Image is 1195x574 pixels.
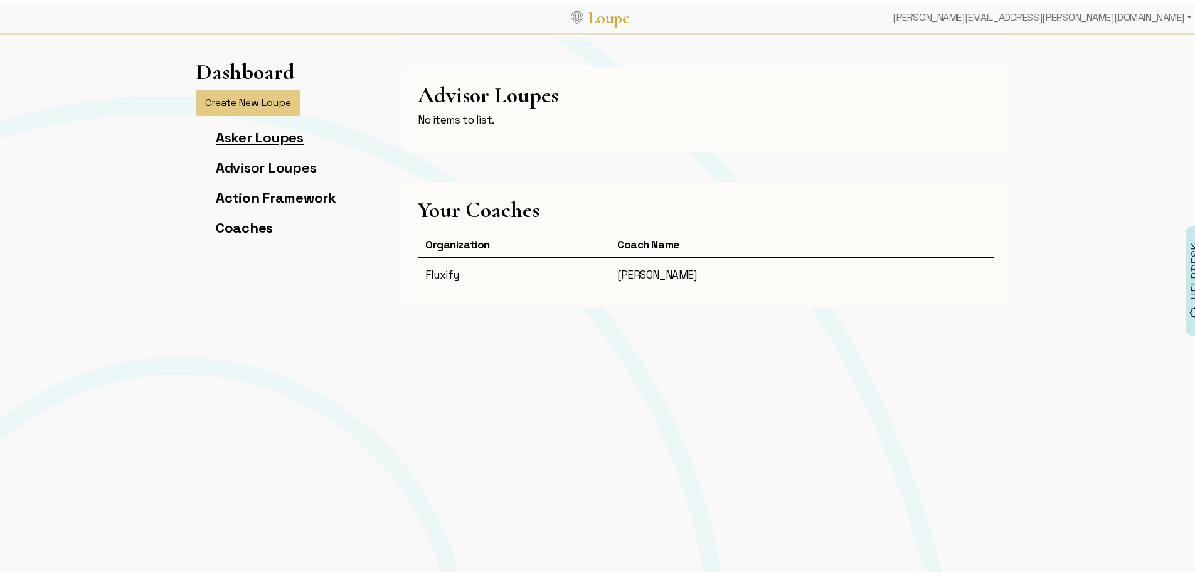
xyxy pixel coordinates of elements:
[196,87,300,114] button: Create New Loupe
[418,80,994,105] h1: Advisor Loupes
[216,186,336,204] a: Action Framework
[418,194,994,220] h1: Your Coaches
[571,9,583,21] img: Loupe Logo
[196,56,336,247] app-left-page-nav: Dashboard
[418,265,610,279] div: Fluxify
[583,4,634,27] a: Loupe
[418,235,610,250] div: Organization
[196,56,295,82] h1: Dashboard
[610,265,802,279] div: [PERSON_NAME]
[216,126,304,144] a: Asker Loupes
[610,235,802,250] div: Coach Name
[216,156,316,174] a: Advisor Loupes
[418,110,994,124] p: No items to list.
[216,216,273,234] a: Coaches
